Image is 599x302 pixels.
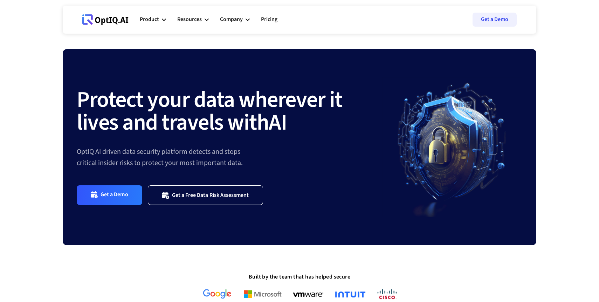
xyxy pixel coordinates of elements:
[269,107,287,139] strong: AI
[77,84,342,139] strong: Protect your data wherever it lives and travels with
[148,185,263,205] a: Get a Free Data Risk Assessment
[473,13,517,27] a: Get a Demo
[177,9,209,30] div: Resources
[77,146,382,169] div: OptIQ AI driven data security platform detects and stops critical insider risks to protect your m...
[172,192,249,199] div: Get a Free Data Risk Assessment
[77,185,142,205] a: Get a Demo
[140,9,166,30] div: Product
[177,15,202,24] div: Resources
[261,9,277,30] a: Pricing
[249,273,350,281] strong: Built by the team that has helped secure
[101,191,128,199] div: Get a Demo
[220,15,243,24] div: Company
[82,9,129,30] a: Webflow Homepage
[140,15,159,24] div: Product
[220,9,250,30] div: Company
